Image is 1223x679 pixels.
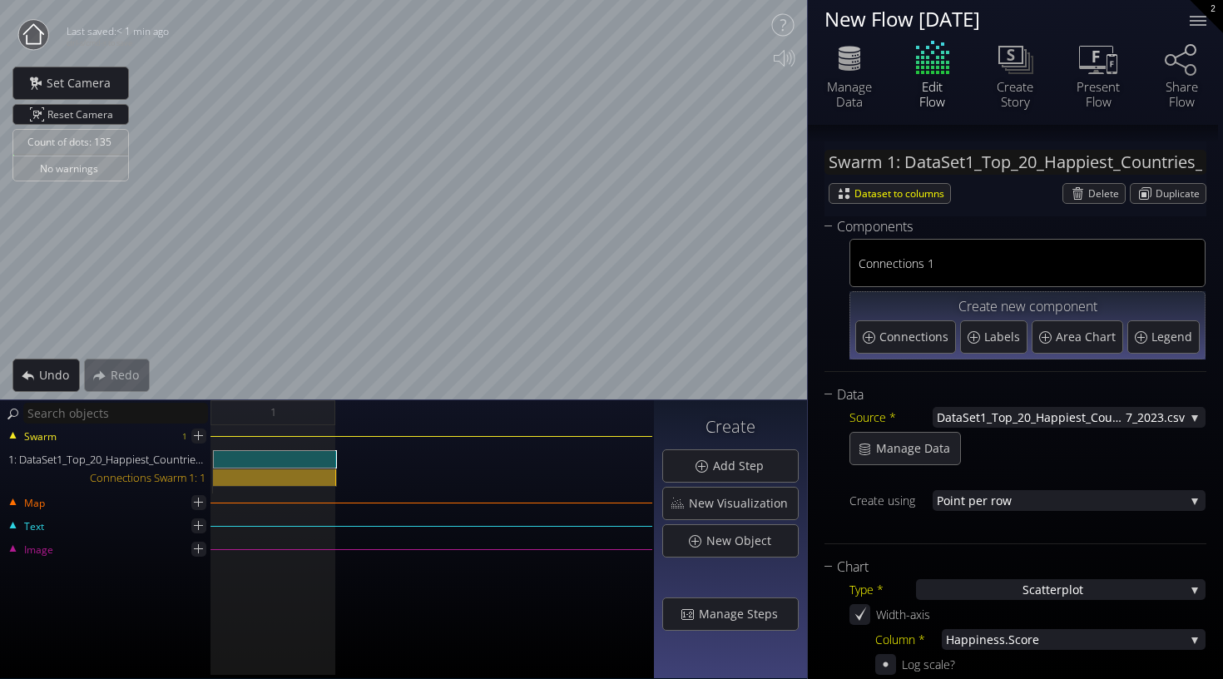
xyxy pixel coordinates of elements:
span: New Visualization [688,495,798,512]
span: Set Camera [46,75,121,92]
span: Reset Camera [47,105,119,124]
input: Search objects [23,403,208,424]
span: Text [23,519,44,534]
span: 1 [270,402,276,423]
div: Log scale? [902,654,955,675]
div: Create using [849,490,933,511]
div: Create Story [986,79,1044,109]
span: ness.Score [979,629,1185,650]
span: Map [23,496,45,511]
span: Manage Data [875,440,960,457]
span: Con [859,253,879,274]
div: 1 [182,426,187,447]
span: Image [23,543,53,558]
div: Manage Data [820,79,879,109]
h3: Create [662,418,799,436]
div: Chart [824,557,1186,577]
span: New Object [706,533,781,549]
span: Legend [1151,329,1196,345]
span: DataSet1_Top_20_Happiest_Countries_201 [937,407,1126,428]
span: Delete [1088,184,1125,203]
div: Present Flow [1069,79,1127,109]
div: Components [824,216,1186,237]
div: Source * [849,407,933,428]
div: Column * [875,629,942,650]
span: Duplicate [1156,184,1206,203]
span: 7_2023.csv [1126,407,1185,428]
div: New Flow [DATE] [824,8,1169,29]
span: Manage Steps [698,606,788,622]
span: S [1022,579,1029,600]
span: catterplot [1029,579,1083,600]
span: Poi [937,490,953,511]
span: Swarm [23,429,57,444]
span: Add Step [712,458,774,474]
span: Happi [946,629,979,650]
span: Connections [879,329,953,345]
div: Connections Swarm 1: 1 [2,468,212,487]
span: Labels [984,329,1024,345]
span: nt per row [953,490,1185,511]
div: Data [824,384,1186,405]
div: Width-axis [876,604,959,625]
span: Area Chart [1056,329,1120,345]
span: Dataset to columns [854,184,950,203]
div: 1: DataSet1_Top_20_Happiest_Countries_2017_2023.csv [2,450,212,468]
div: Share Flow [1152,79,1211,109]
div: Create new component [855,297,1200,318]
div: Undo action [12,359,80,392]
span: Undo [38,367,79,384]
span: nections 1 [879,253,1196,274]
div: Type * [849,579,916,600]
